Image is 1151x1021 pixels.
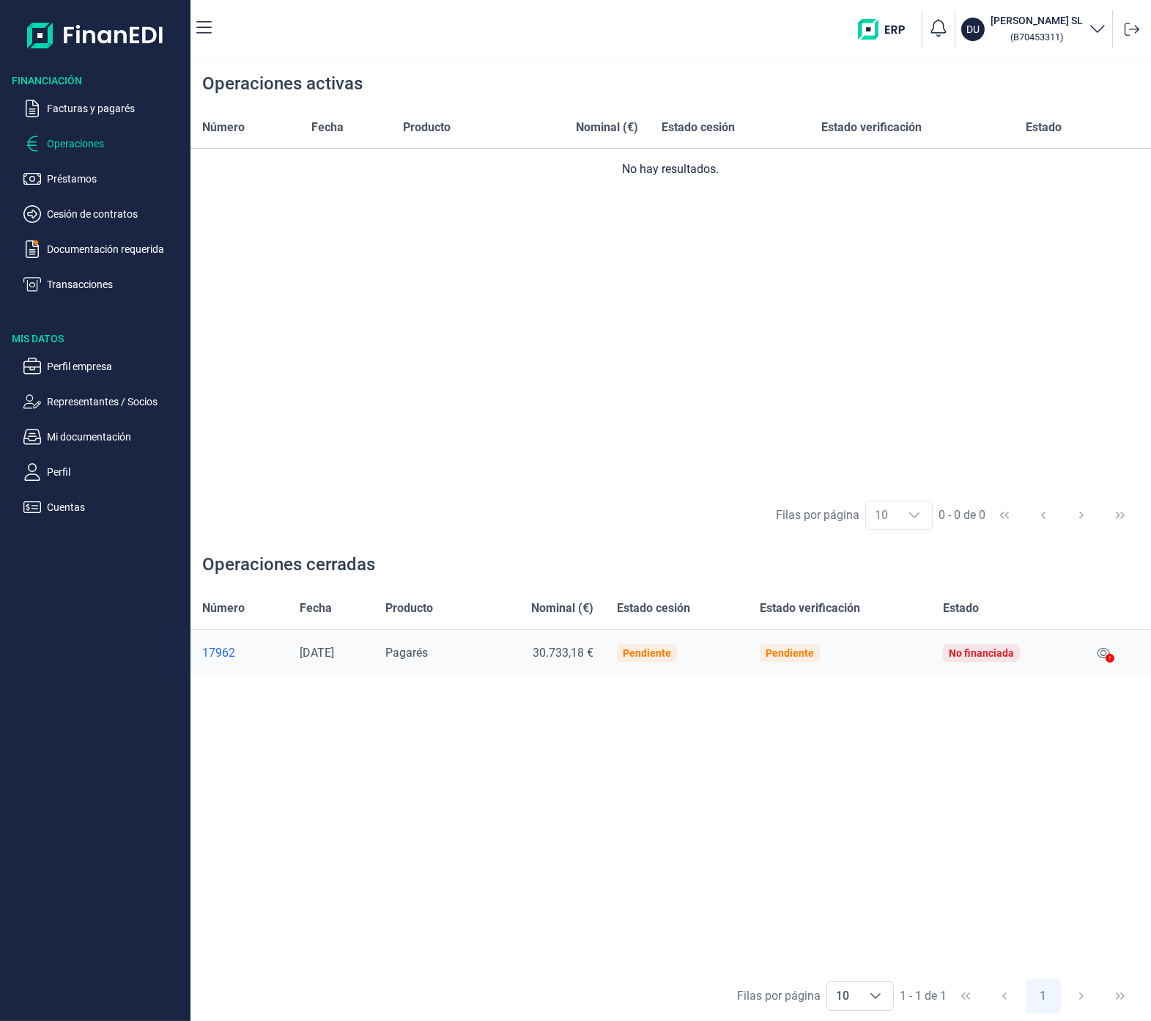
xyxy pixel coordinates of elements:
button: Préstamos [23,170,185,188]
span: Estado [1026,119,1062,136]
h3: [PERSON_NAME] SL [991,13,1083,28]
span: Número [202,119,245,136]
p: Préstamos [47,170,185,188]
img: Logo de aplicación [27,12,164,59]
button: Next Page [1064,498,1099,533]
div: [DATE] [300,646,362,660]
button: First Page [987,498,1022,533]
button: Previous Page [987,978,1022,1014]
p: Facturas y pagarés [47,100,185,117]
button: Previous Page [1026,498,1061,533]
span: 1 - 1 de 1 [900,990,947,1002]
div: Filas por página [776,506,859,524]
span: Fecha [300,600,332,617]
p: Documentación requerida [47,240,185,258]
p: DU [966,22,980,37]
p: Cesión de contratos [47,205,185,223]
span: Fecha [311,119,344,136]
small: Copiar cif [1010,32,1063,43]
div: No hay resultados. [202,161,1139,178]
p: Representantes / Socios [47,393,185,410]
span: 0 - 0 de 0 [939,509,985,521]
p: Cuentas [47,498,185,516]
button: Facturas y pagarés [23,100,185,117]
div: Pendiente [766,647,814,659]
p: Operaciones [47,135,185,152]
span: Producto [385,600,433,617]
div: Filas por página [737,987,821,1005]
p: Transacciones [47,276,185,293]
div: Choose [858,982,893,1010]
span: Estado cesión [617,600,690,617]
span: Estado [943,600,979,617]
button: First Page [948,978,983,1014]
span: Nominal (€) [576,119,638,136]
button: Transacciones [23,276,185,293]
div: No financiada [949,647,1014,659]
button: Last Page [1103,978,1138,1014]
button: DU[PERSON_NAME] SL (B70453311) [961,13,1106,45]
button: Cuentas [23,498,185,516]
span: 10 [827,982,858,1010]
span: Estado verificación [821,119,922,136]
span: Estado verificación [760,600,860,617]
span: Número [202,600,245,617]
button: Operaciones [23,135,185,152]
span: Producto [403,119,451,136]
button: Last Page [1103,498,1138,533]
span: Estado cesión [662,119,735,136]
button: Perfil [23,463,185,481]
img: erp [858,19,916,40]
button: Documentación requerida [23,240,185,258]
span: 30.733,18 € [533,646,593,660]
p: Mi documentación [47,428,185,446]
button: Representantes / Socios [23,393,185,410]
div: Pendiente [623,647,671,659]
div: Operaciones cerradas [202,553,375,576]
span: Pagarés [385,646,428,660]
button: Cesión de contratos [23,205,185,223]
span: Nominal (€) [531,600,593,617]
button: Next Page [1064,978,1099,1014]
button: Mi documentación [23,428,185,446]
a: 17962 [202,646,276,660]
div: Choose [897,501,932,529]
div: Operaciones activas [202,72,363,95]
p: Perfil empresa [47,358,185,375]
button: Page 1 [1026,978,1061,1014]
p: Perfil [47,463,185,481]
button: Perfil empresa [23,358,185,375]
